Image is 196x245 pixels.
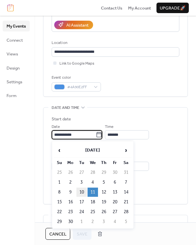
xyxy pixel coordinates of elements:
[52,116,71,122] div: Start date
[49,231,66,237] span: Cancel
[121,217,131,226] td: 5
[65,217,76,226] td: 30
[65,178,76,187] td: 2
[121,197,131,207] td: 21
[59,60,94,67] span: Link to Google Maps
[54,207,65,216] td: 22
[105,124,113,130] span: Time
[121,158,131,167] th: Sa
[7,51,18,57] span: Views
[88,188,98,197] td: 11
[156,3,189,13] button: Upgrade🚀
[45,228,70,240] button: Cancel
[110,217,120,226] td: 4
[7,4,14,11] img: logo
[110,197,120,207] td: 20
[76,168,87,177] td: 27
[7,65,20,71] span: Design
[110,207,120,216] td: 27
[88,158,98,167] th: We
[88,197,98,207] td: 18
[65,143,120,157] th: [DATE]
[99,188,109,197] td: 12
[101,5,122,11] a: Contact Us
[65,207,76,216] td: 23
[3,21,30,31] a: My Events
[66,22,89,29] div: AI Assistant
[121,188,131,197] td: 14
[76,188,87,197] td: 10
[3,76,30,87] a: Settings
[7,23,26,30] span: My Events
[76,178,87,187] td: 3
[65,168,76,177] td: 26
[88,217,98,226] td: 2
[54,178,65,187] td: 1
[54,197,65,207] td: 15
[99,158,109,167] th: Th
[54,158,65,167] th: Su
[7,92,17,99] span: Form
[54,188,65,197] td: 8
[110,158,120,167] th: Fr
[54,217,65,226] td: 29
[3,90,30,101] a: Form
[65,188,76,197] td: 9
[99,197,109,207] td: 19
[110,188,120,197] td: 13
[160,5,186,11] span: Upgrade 🚀
[54,168,65,177] td: 25
[52,74,100,81] div: Event color
[3,49,30,59] a: Views
[99,207,109,216] td: 26
[121,168,131,177] td: 31
[88,178,98,187] td: 4
[88,207,98,216] td: 25
[55,144,64,157] span: ‹
[3,63,30,73] a: Design
[67,84,90,91] span: #4A90E2FF
[99,178,109,187] td: 5
[88,168,98,177] td: 28
[54,21,93,29] button: AI Assistant
[110,168,120,177] td: 30
[52,124,60,130] span: Date
[121,178,131,187] td: 7
[121,207,131,216] td: 28
[76,207,87,216] td: 24
[52,105,79,111] span: Date and time
[76,197,87,207] td: 17
[76,158,87,167] th: Tu
[65,197,76,207] td: 16
[110,178,120,187] td: 6
[65,158,76,167] th: Mo
[7,37,23,44] span: Connect
[3,35,30,45] a: Connect
[76,217,87,226] td: 1
[52,40,178,46] div: Location
[99,217,109,226] td: 3
[121,144,131,157] span: ›
[7,79,22,85] span: Settings
[99,168,109,177] td: 29
[128,5,151,11] a: My Account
